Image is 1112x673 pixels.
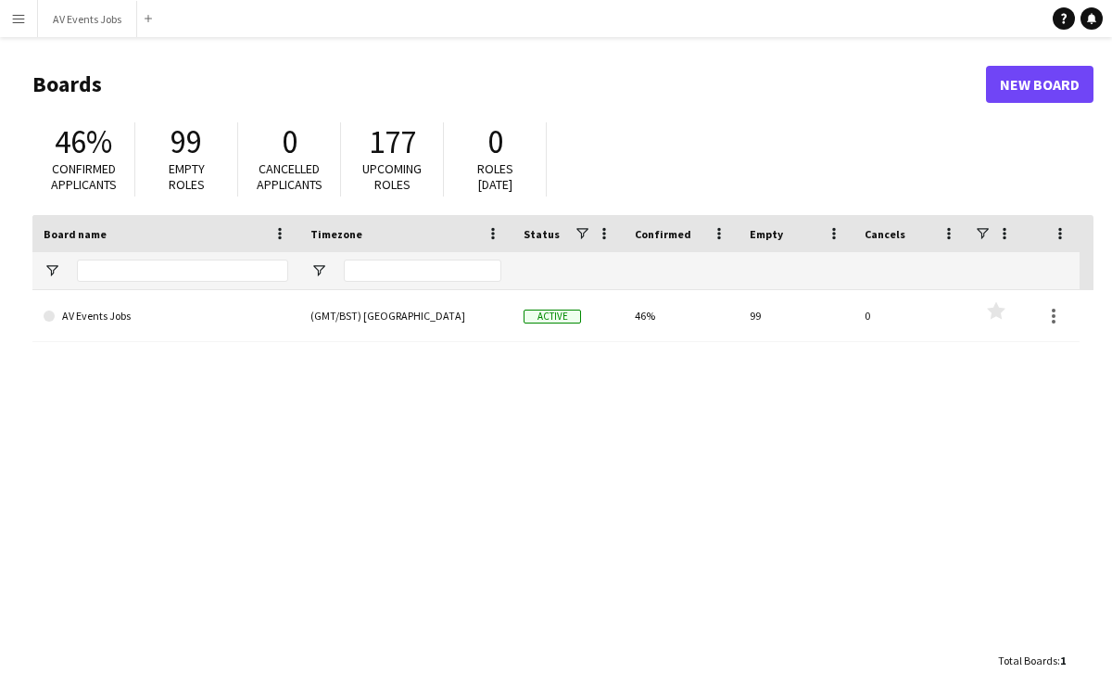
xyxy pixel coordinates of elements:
[169,160,205,193] span: Empty roles
[635,227,691,241] span: Confirmed
[362,160,422,193] span: Upcoming roles
[1060,654,1066,667] span: 1
[257,160,322,193] span: Cancelled applicants
[310,227,362,241] span: Timezone
[865,227,905,241] span: Cancels
[282,121,297,162] span: 0
[77,260,288,282] input: Board name Filter Input
[299,290,512,341] div: (GMT/BST) [GEOGRAPHIC_DATA]
[998,654,1057,667] span: Total Boards
[51,160,117,193] span: Confirmed applicants
[171,121,202,162] span: 99
[44,227,107,241] span: Board name
[986,66,1093,103] a: New Board
[369,121,416,162] span: 177
[487,121,503,162] span: 0
[524,227,560,241] span: Status
[739,290,853,341] div: 99
[310,262,327,279] button: Open Filter Menu
[44,290,288,342] a: AV Events Jobs
[44,262,60,279] button: Open Filter Menu
[32,70,986,98] h1: Boards
[853,290,968,341] div: 0
[55,121,112,162] span: 46%
[624,290,739,341] div: 46%
[477,160,513,193] span: Roles [DATE]
[38,1,137,37] button: AV Events Jobs
[524,310,581,324] span: Active
[750,227,783,241] span: Empty
[344,260,501,282] input: Timezone Filter Input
